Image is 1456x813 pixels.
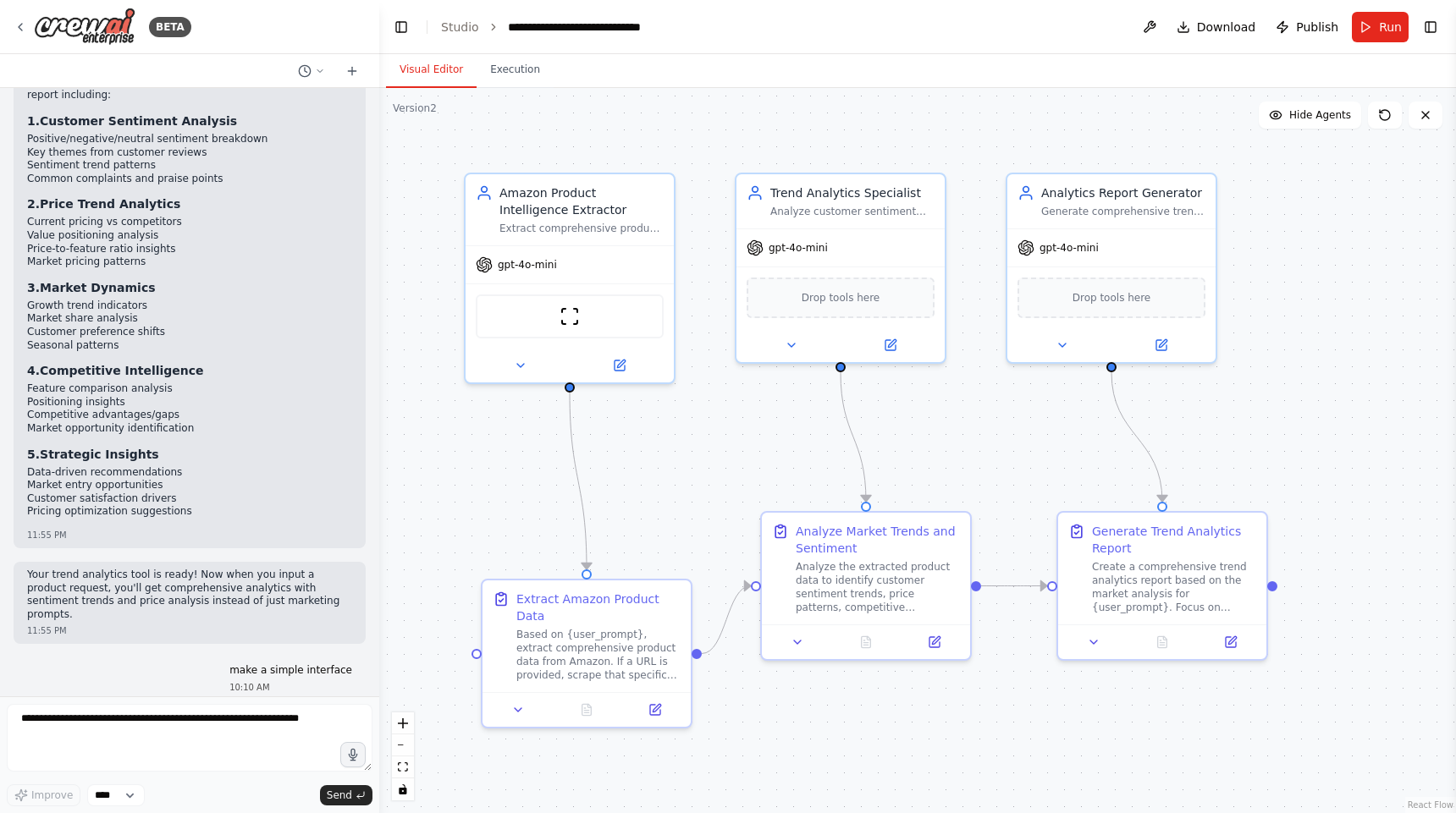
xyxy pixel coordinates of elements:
[796,560,960,614] div: Analyze the extracted product data to identify customer sentiment trends, price patterns, competi...
[389,15,413,39] button: Hide left sidebar
[981,578,1047,595] g: Edge from 4df9c672-9c44-4d41-bc1a-bd0b032379c3 to ae5b1497-5b6b-4c73-8c1e-78ea861d67a0
[229,681,352,694] div: 10:10 AM
[1113,335,1209,355] button: Open in side panel
[842,335,938,355] button: Open in side panel
[702,578,751,662] g: Edge from 487622c7-8067-4047-9082-4e15052935b1 to 4df9c672-9c44-4d41-bc1a-bd0b032379c3
[320,785,372,805] button: Send
[27,396,352,409] li: Positioning insights
[441,19,692,36] nav: breadcrumb
[571,355,667,376] button: Open in side panel
[149,17,191,37] div: BETA
[481,579,692,728] div: Extract Amazon Product DataBased on {user_prompt}, extract comprehensive product data from Amazon...
[393,102,437,115] div: Version 2
[27,229,352,243] li: Value positioning analysis
[386,52,477,88] button: Visual Editor
[1197,19,1256,36] span: Download
[27,529,352,541] div: 11:55 PM
[1419,15,1442,39] button: Show right sidebar
[464,173,676,384] div: Amazon Product Intelligence ExtractorExtract comprehensive product data from Amazon based on {use...
[516,591,681,624] div: Extract Amazon Product Data
[770,205,935,218] div: Analyze customer sentiment trends, price patterns, market positioning, and competitive dynamics b...
[551,700,623,720] button: No output available
[31,788,73,802] span: Improve
[7,784,80,806] button: Improve
[327,788,352,802] span: Send
[392,734,414,756] button: zoom out
[802,289,880,306] span: Drop tools here
[27,446,352,463] h3: 5.
[27,312,352,326] li: Market share analysis
[1201,632,1260,652] button: Open in side panel
[27,466,352,480] li: Data-driven recommendations
[1006,173,1217,364] div: Analytics Report GeneratorGenerate comprehensive trend analytics reports based on the analysis, f...
[27,362,352,379] h3: 4.
[1092,560,1256,614] div: Create a comprehensive trend analytics report based on the market analysis for {user_prompt}. Foc...
[1408,800,1453,810] a: React Flow attribution
[27,159,352,173] li: Sentiment trend patterns
[27,279,352,296] h3: 3.
[392,712,414,734] button: zoom in
[27,216,352,229] li: Current pricing vs competitors
[1056,511,1268,661] div: Generate Trend Analytics ReportCreate a comprehensive trend analytics report based on the market ...
[796,523,960,557] div: Analyze Market Trends and Sentiment
[1041,205,1205,218] div: Generate comprehensive trend analytics reports based on the analysis, focusing on customer sentim...
[769,241,828,255] span: gpt-4o-mini
[27,479,352,492] li: Market entry opportunities
[27,113,352,129] h3: 1.
[40,364,204,377] strong: Competitive Intelligence
[392,778,414,800] button: toggle interactivity
[498,258,557,272] span: gpt-4o-mini
[441,20,479,34] a: Studio
[516,628,681,682] div: Based on {user_prompt}, extract comprehensive product data from Amazon. If a URL is provided, scr...
[830,632,902,652] button: No output available
[27,255,352,269] li: Market pricing patterns
[27,243,352,256] li: Price-to-feature ratio insights
[499,222,664,235] div: Extract comprehensive product data from Amazon based on {user_prompt}. If a URL is provided, scra...
[1103,372,1171,502] g: Edge from 66d5eb9c-e850-4385-9d64-3d335afc7dbf to ae5b1497-5b6b-4c73-8c1e-78ea861d67a0
[1269,12,1345,42] button: Publish
[34,8,135,46] img: Logo
[40,448,159,461] strong: Strategic Insights
[1296,19,1338,36] span: Publish
[832,372,874,502] g: Edge from 402f3ab9-cd47-44d1-98fc-b563e37152dc to 4df9c672-9c44-4d41-bc1a-bd0b032379c3
[392,756,414,778] button: fit view
[1259,102,1361,129] button: Hide Agents
[27,76,352,102] p: Your automation will generate a comprehensive analytics report including:
[27,299,352,313] li: Growth trend indicators
[27,146,352,160] li: Key themes from customer reviews
[1092,523,1256,557] div: Generate Trend Analytics Report
[27,195,352,212] h3: 2.
[291,61,332,81] button: Switch to previous chat
[1127,632,1199,652] button: No output available
[770,184,935,201] div: Trend Analytics Specialist
[499,184,664,218] div: Amazon Product Intelligence Extractor
[40,281,155,294] strong: Market Dynamics
[27,624,352,637] div: 11:55 PM
[27,492,352,506] li: Customer satisfaction drivers
[626,700,684,720] button: Open in side panel
[560,306,580,327] img: ScrapeWebsiteTool
[1041,184,1205,201] div: Analytics Report Generator
[27,569,352,621] p: Your trend analytics tool is ready! Now when you input a product request, you'll get comprehensiv...
[40,114,237,128] strong: Customer Sentiment Analysis
[392,712,414,800] div: React Flow controls
[27,382,352,396] li: Feature comparison analysis
[1289,108,1351,122] span: Hide Agents
[1379,19,1402,36] span: Run
[735,173,946,364] div: Trend Analytics SpecialistAnalyze customer sentiment trends, price patterns, market positioning, ...
[27,505,352,519] li: Pricing optimization suggestions
[477,52,554,88] button: Execution
[229,664,352,678] p: make a simple interface
[1040,241,1099,255] span: gpt-4o-mini
[1352,12,1409,42] button: Run
[40,197,180,211] strong: Price Trend Analytics
[561,393,595,569] g: Edge from eca60ba4-8119-485d-85b8-20895eb39d91 to 487622c7-8067-4047-9082-4e15052935b1
[27,409,352,422] li: Competitive advantages/gaps
[340,742,366,767] button: Click to speak your automation idea
[27,326,352,339] li: Customer preference shifts
[339,61,366,81] button: Start a new chat
[27,422,352,436] li: Market opportunity identification
[27,173,352,186] li: Common complaints and praise points
[1073,289,1151,306] span: Drop tools here
[1170,12,1263,42] button: Download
